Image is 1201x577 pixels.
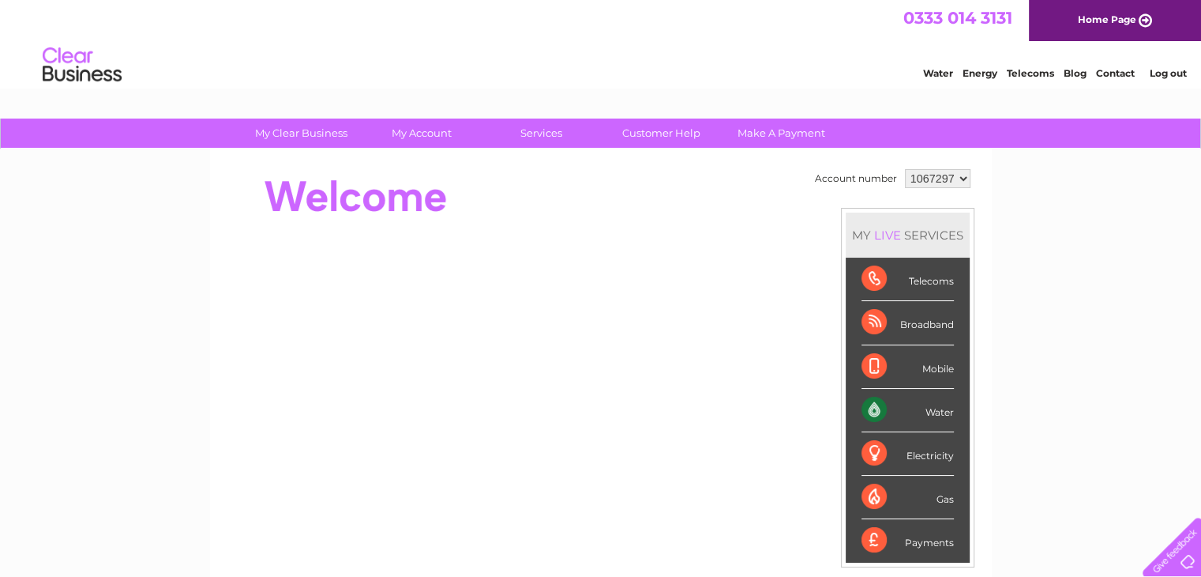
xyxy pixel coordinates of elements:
[1096,67,1135,79] a: Contact
[596,119,726,148] a: Customer Help
[42,41,122,89] img: logo.png
[963,67,997,79] a: Energy
[861,389,954,432] div: Water
[716,119,846,148] a: Make A Payment
[861,476,954,519] div: Gas
[846,213,970,258] div: MY SERVICES
[476,119,606,148] a: Services
[861,345,954,389] div: Mobile
[861,519,954,562] div: Payments
[861,258,954,301] div: Telecoms
[228,9,974,77] div: Clear Business is a trading name of Verastar Limited (registered in [GEOGRAPHIC_DATA] No. 3667643...
[923,67,953,79] a: Water
[903,8,1012,28] a: 0333 014 3131
[236,119,366,148] a: My Clear Business
[356,119,486,148] a: My Account
[1007,67,1054,79] a: Telecoms
[1149,67,1186,79] a: Log out
[871,228,904,243] div: LIVE
[1064,67,1087,79] a: Blog
[811,165,901,192] td: Account number
[861,432,954,476] div: Electricity
[861,301,954,345] div: Broadband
